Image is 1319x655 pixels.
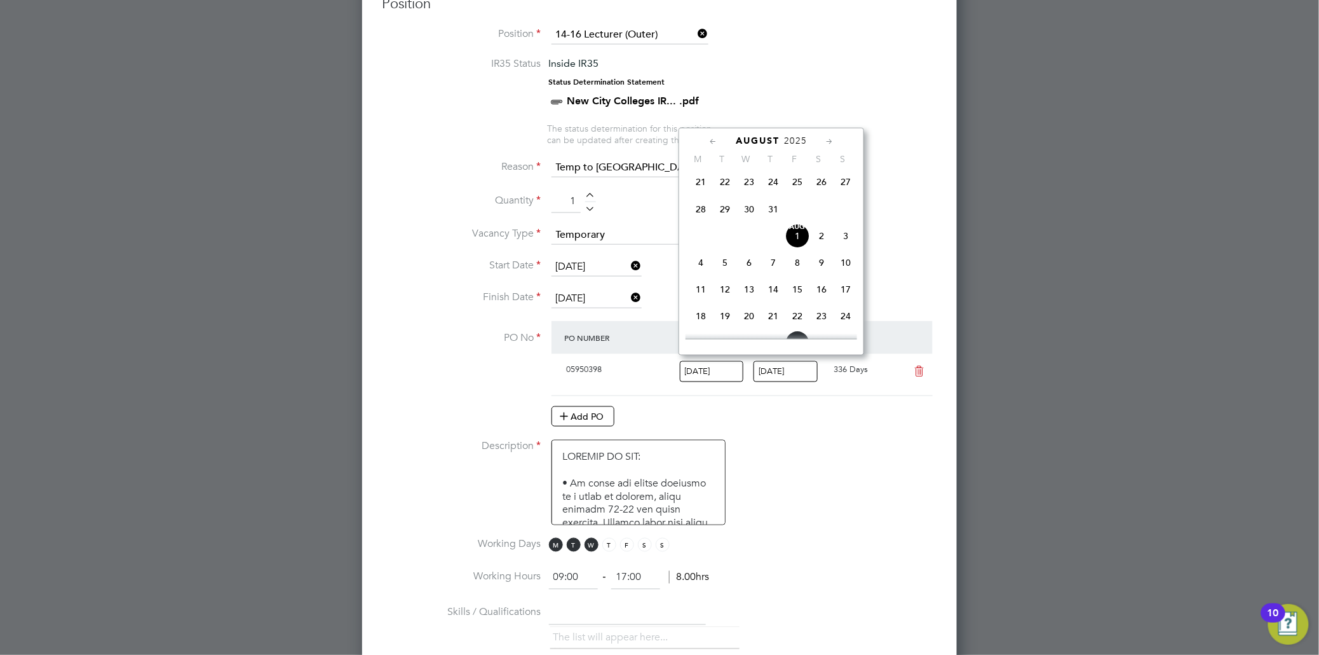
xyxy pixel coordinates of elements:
span: 30 [809,331,834,355]
span: 22 [713,170,737,194]
span: T [758,153,782,165]
input: Search for... [551,25,708,45]
span: 336 Days [834,364,868,375]
span: 21 [761,304,785,328]
a: New City Colleges IR... .pdf [567,95,700,107]
span: 9 [809,251,834,275]
span: 11 [689,277,713,301]
div: 10 [1268,613,1279,630]
span: 26 [809,170,834,194]
span: 28 [689,197,713,221]
span: 16 [809,277,834,301]
span: 27 [834,170,858,194]
input: Select one [754,361,818,382]
label: Working Hours [382,570,541,584]
label: Quantity [382,194,541,207]
span: 4 [689,251,713,275]
input: Select one [551,226,708,245]
span: 17 [834,277,858,301]
label: PO No [382,331,541,345]
label: Start Date [382,259,541,272]
span: 26 [713,331,737,355]
strong: Status Determination Statement [549,78,665,86]
span: W [585,538,599,552]
span: 18 [689,304,713,328]
span: 15 [785,277,809,301]
span: 31 [761,197,785,221]
span: 2025 [784,135,807,146]
span: T [710,153,734,165]
span: 25 [785,170,809,194]
span: ‐ [600,571,609,584]
label: Skills / Qualifications [382,606,541,619]
span: 30 [737,197,761,221]
span: 21 [689,170,713,194]
span: F [782,153,806,165]
span: 10 [834,251,858,275]
span: 13 [737,277,761,301]
span: 20 [737,304,761,328]
span: 8 [785,251,809,275]
label: Description [382,440,541,453]
span: 23 [809,304,834,328]
label: Reason [382,160,541,174]
input: Select one [551,289,642,308]
button: Open Resource Center, 10 new notifications [1268,604,1309,645]
span: 23 [737,170,761,194]
span: 25 [689,331,713,355]
span: 3 [834,224,858,248]
span: 12 [713,277,737,301]
span: 05950398 [567,364,602,375]
span: 2 [809,224,834,248]
span: 7 [761,251,785,275]
label: IR35 Status [382,57,541,71]
span: 5 [713,251,737,275]
span: F [620,538,634,552]
span: 29 [713,197,737,221]
span: 28 [761,331,785,355]
input: Select one [551,158,708,177]
span: 6 [737,251,761,275]
span: August [736,135,780,146]
div: PO Number [562,326,680,349]
span: T [567,538,581,552]
span: 24 [761,170,785,194]
span: M [549,538,563,552]
span: 19 [713,304,737,328]
span: The status determination for this position can be updated after creating the vacancy [548,123,719,146]
span: Aug [785,224,809,230]
span: Inside IR35 [549,57,599,69]
input: Select one [680,361,744,382]
span: 27 [737,331,761,355]
button: Add PO [551,406,614,427]
label: Finish Date [382,291,541,304]
label: Working Days [382,538,541,551]
label: Vacancy Type [382,227,541,240]
span: 8.00hrs [669,571,709,584]
input: Select one [551,258,642,277]
input: 08:00 [549,567,598,589]
li: The list will appear here... [553,630,673,647]
span: 29 [785,331,809,355]
span: W [734,153,758,165]
span: S [656,538,670,552]
span: 1 [785,224,809,248]
span: S [806,153,830,165]
span: T [602,538,616,552]
span: S [830,153,855,165]
span: 24 [834,304,858,328]
div: Expiry [829,326,903,349]
span: S [638,538,652,552]
span: 14 [761,277,785,301]
label: Position [382,27,541,41]
span: 22 [785,304,809,328]
span: 31 [834,331,858,355]
span: M [686,153,710,165]
input: 17:00 [611,567,660,589]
